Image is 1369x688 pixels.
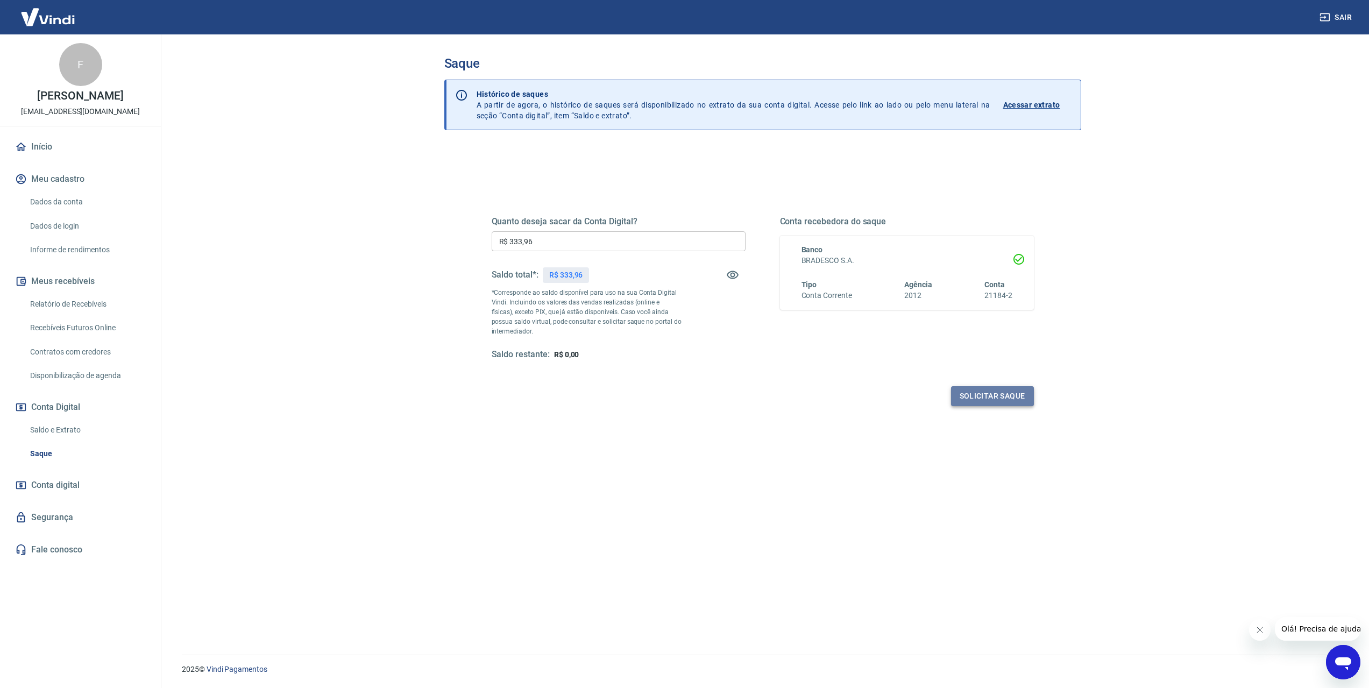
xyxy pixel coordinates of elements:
h3: Saque [444,56,1081,71]
p: [EMAIL_ADDRESS][DOMAIN_NAME] [21,106,140,117]
button: Sair [1317,8,1356,27]
p: Acessar extrato [1003,100,1060,110]
a: Saque [26,443,148,465]
button: Solicitar saque [951,386,1034,406]
iframe: Fechar mensagem [1249,619,1271,641]
a: Informe de rendimentos [26,239,148,261]
h6: 2012 [904,290,932,301]
a: Início [13,135,148,159]
h5: Conta recebedora do saque [780,216,1034,227]
h6: Conta Corrente [801,290,852,301]
a: Dados de login [26,215,148,237]
p: R$ 333,96 [549,269,583,281]
a: Relatório de Recebíveis [26,293,148,315]
img: Vindi [13,1,83,33]
button: Conta Digital [13,395,148,419]
a: Saldo e Extrato [26,419,148,441]
a: Disponibilização de agenda [26,365,148,387]
a: Recebíveis Futuros Online [26,317,148,339]
h5: Saldo restante: [492,349,550,360]
h6: 21184-2 [984,290,1012,301]
button: Meus recebíveis [13,269,148,293]
a: Dados da conta [26,191,148,213]
a: Fale conosco [13,538,148,562]
iframe: Mensagem da empresa [1275,617,1360,641]
span: Olá! Precisa de ajuda? [6,8,90,16]
a: Contratos com credores [26,341,148,363]
div: F [59,43,102,86]
h5: Quanto deseja sacar da Conta Digital? [492,216,746,227]
p: 2025 © [182,664,1343,675]
span: Agência [904,280,932,289]
span: Tipo [801,280,817,289]
span: Banco [801,245,823,254]
button: Meu cadastro [13,167,148,191]
p: Histórico de saques [477,89,990,100]
h5: Saldo total*: [492,269,538,280]
h6: BRADESCO S.A. [801,255,1012,266]
span: R$ 0,00 [554,350,579,359]
iframe: Botão para abrir a janela de mensagens [1326,645,1360,679]
a: Segurança [13,506,148,529]
a: Conta digital [13,473,148,497]
span: Conta digital [31,478,80,493]
a: Vindi Pagamentos [207,665,267,673]
p: A partir de agora, o histórico de saques será disponibilizado no extrato da sua conta digital. Ac... [477,89,990,121]
p: *Corresponde ao saldo disponível para uso na sua Conta Digital Vindi. Incluindo os valores das ve... [492,288,682,336]
a: Acessar extrato [1003,89,1072,121]
span: Conta [984,280,1005,289]
p: [PERSON_NAME] [37,90,123,102]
